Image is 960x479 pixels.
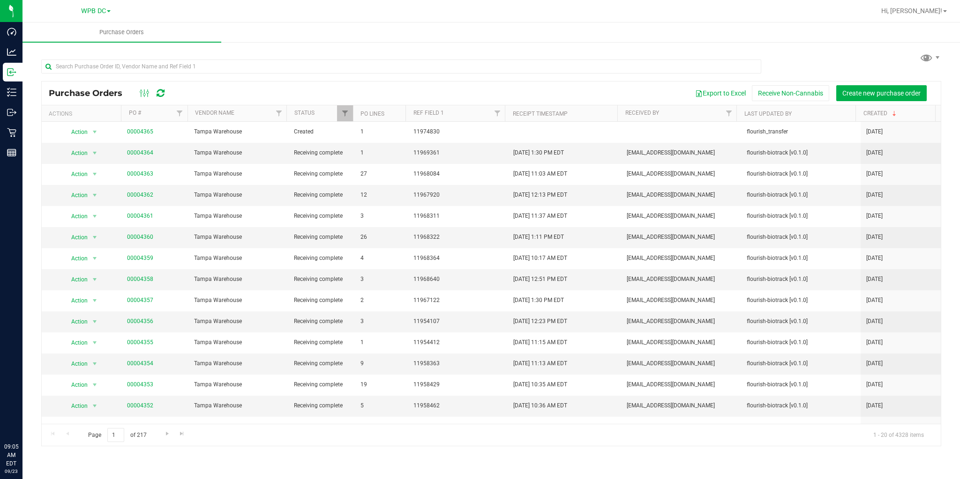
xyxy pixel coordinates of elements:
[9,404,37,432] iframe: Resource center
[7,88,16,97] inline-svg: Inventory
[4,442,18,468] p: 09:05 AM EDT
[360,254,403,263] span: 4
[866,428,931,442] span: 1 - 20 of 4328 items
[107,428,124,442] input: 1
[360,233,403,242] span: 26
[160,428,174,441] a: Go to the next page
[627,380,735,389] span: [EMAIL_ADDRESS][DOMAIN_NAME]
[194,233,283,242] span: Tampa Warehouse
[747,191,855,199] span: flourish-biotrack [v0.1.0]
[194,296,283,305] span: Tampa Warehouse
[513,380,567,389] span: [DATE] 10:35 AM EDT
[747,169,855,178] span: flourish-biotrack [v0.1.0]
[22,22,221,42] a: Purchase Orders
[627,169,735,178] span: [EMAIL_ADDRESS][DOMAIN_NAME]
[294,422,349,431] span: Receiving complete
[627,296,735,305] span: [EMAIL_ADDRESS][DOMAIN_NAME]
[87,28,157,37] span: Purchase Orders
[413,191,502,199] span: 11967920
[627,254,735,263] span: [EMAIL_ADDRESS][DOMAIN_NAME]
[89,231,100,244] span: select
[7,27,16,37] inline-svg: Dashboard
[194,254,283,263] span: Tampa Warehouse
[4,468,18,475] p: 09/23
[747,401,855,410] span: flourish-biotrack [v0.1.0]
[513,275,567,284] span: [DATE] 12:51 PM EDT
[413,338,502,347] span: 11954412
[194,317,283,326] span: Tampa Warehouse
[866,401,883,410] span: [DATE]
[747,359,855,368] span: flourish-biotrack [v0.1.0]
[63,189,88,202] span: Action
[413,422,502,431] span: 11958625
[41,59,761,74] input: Search Purchase Order ID, Vendor Name and Ref Field 1
[194,422,283,431] span: Tampa Warehouse
[747,233,855,242] span: flourish-biotrack [v0.1.0]
[866,127,883,136] span: [DATE]
[294,148,349,157] span: Receiving complete
[294,317,349,326] span: Receiving complete
[744,111,792,117] a: Last Updated By
[271,105,286,121] a: Filter
[194,169,283,178] span: Tampa Warehouse
[175,428,189,441] a: Go to the last page
[89,125,100,139] span: select
[866,191,883,199] span: [DATE]
[49,111,118,117] div: Actions
[294,380,349,389] span: Receiving complete
[294,233,349,242] span: Receiving complete
[413,296,502,305] span: 11967122
[413,401,502,410] span: 11958462
[294,275,349,284] span: Receiving complete
[747,148,855,157] span: flourish-biotrack [v0.1.0]
[360,148,403,157] span: 1
[63,357,88,370] span: Action
[881,7,942,15] span: Hi, [PERSON_NAME]!
[360,212,403,221] span: 3
[294,169,349,178] span: Receiving complete
[63,210,88,223] span: Action
[836,85,927,101] button: Create new purchase order
[294,191,349,199] span: Receiving complete
[89,420,100,434] span: select
[866,148,883,157] span: [DATE]
[747,380,855,389] span: flourish-biotrack [v0.1.0]
[866,169,883,178] span: [DATE]
[294,212,349,221] span: Receiving complete
[63,252,88,265] span: Action
[513,401,567,410] span: [DATE] 10:36 AM EDT
[747,422,855,431] span: flourish-biotrack [v0.1.0]
[866,338,883,347] span: [DATE]
[80,428,154,442] span: Page of 217
[866,275,883,284] span: [DATE]
[127,276,153,282] a: 00004358
[127,381,153,388] a: 00004353
[63,147,88,160] span: Action
[294,127,349,136] span: Created
[7,47,16,57] inline-svg: Analytics
[747,212,855,221] span: flourish-biotrack [v0.1.0]
[360,111,384,117] a: PO Lines
[513,338,567,347] span: [DATE] 11:15 AM EDT
[413,233,502,242] span: 11968322
[172,105,187,121] a: Filter
[866,254,883,263] span: [DATE]
[63,125,88,139] span: Action
[413,110,444,116] a: Ref Field 1
[627,275,735,284] span: [EMAIL_ADDRESS][DOMAIN_NAME]
[513,191,567,199] span: [DATE] 12:13 PM EDT
[627,233,735,242] span: [EMAIL_ADDRESS][DOMAIN_NAME]
[63,273,88,286] span: Action
[127,255,153,261] a: 00004359
[195,110,234,116] a: Vendor Name
[627,212,735,221] span: [EMAIL_ADDRESS][DOMAIN_NAME]
[413,275,502,284] span: 11968640
[194,338,283,347] span: Tampa Warehouse
[49,88,132,98] span: Purchase Orders
[627,338,735,347] span: [EMAIL_ADDRESS][DOMAIN_NAME]
[360,169,403,178] span: 27
[63,294,88,307] span: Action
[194,275,283,284] span: Tampa Warehouse
[127,170,153,177] a: 00004363
[194,212,283,221] span: Tampa Warehouse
